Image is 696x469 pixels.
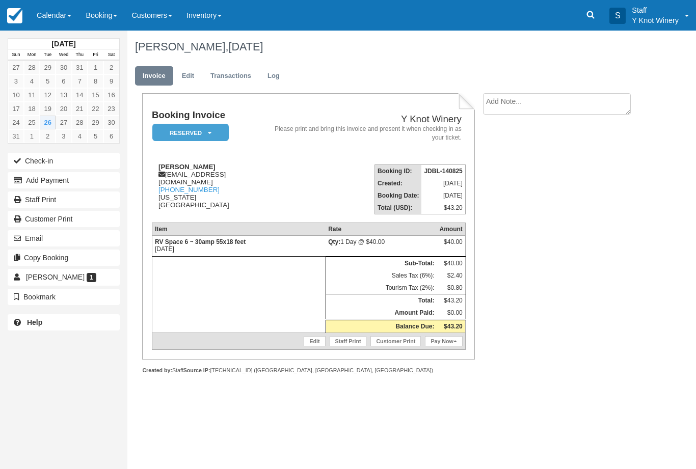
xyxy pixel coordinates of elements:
[632,15,679,25] p: Y Knot Winery
[24,88,40,102] a: 11
[135,66,173,86] a: Invoice
[88,74,103,88] a: 8
[40,61,56,74] a: 29
[8,61,24,74] a: 27
[56,49,71,61] th: Wed
[8,129,24,143] a: 31
[8,211,120,227] a: Customer Print
[152,223,326,236] th: Item
[152,236,326,257] td: [DATE]
[158,163,216,171] strong: [PERSON_NAME]
[174,66,202,86] a: Edit
[88,129,103,143] a: 5
[326,282,437,294] td: Tourism Tax (2%):
[328,238,340,245] strong: Qty
[155,238,246,245] strong: RV Space 6 ~ 30amp 55x18 feet
[142,367,475,374] div: Staff [TECHNICAL_ID] ([GEOGRAPHIC_DATA], [GEOGRAPHIC_DATA], [GEOGRAPHIC_DATA])
[424,168,462,175] strong: JDBL-140825
[375,177,422,189] th: Created:
[326,223,437,236] th: Rate
[370,336,421,346] a: Customer Print
[152,110,271,121] h1: Booking Invoice
[228,40,263,53] span: [DATE]
[72,49,88,61] th: Thu
[330,336,367,346] a: Staff Print
[375,165,422,178] th: Booking ID:
[40,49,56,61] th: Tue
[103,102,119,116] a: 23
[421,202,465,214] td: $43.20
[103,116,119,129] a: 30
[103,88,119,102] a: 16
[88,116,103,129] a: 29
[203,66,259,86] a: Transactions
[437,269,465,282] td: $2.40
[152,124,229,142] em: Reserved
[326,294,437,307] th: Total:
[40,116,56,129] a: 26
[8,116,24,129] a: 24
[8,314,120,330] a: Help
[183,367,210,373] strong: Source IP:
[26,273,85,281] span: [PERSON_NAME]
[326,257,437,270] th: Sub-Total:
[275,114,462,125] h2: Y Knot Winery
[51,40,75,48] strong: [DATE]
[72,74,88,88] a: 7
[56,61,71,74] a: 30
[56,74,71,88] a: 6
[56,88,71,102] a: 13
[437,282,465,294] td: $0.80
[72,61,88,74] a: 31
[260,66,287,86] a: Log
[437,223,465,236] th: Amount
[326,307,437,320] th: Amount Paid:
[439,238,462,254] div: $40.00
[437,307,465,320] td: $0.00
[326,320,437,333] th: Balance Due:
[444,323,463,330] strong: $43.20
[103,129,119,143] a: 6
[103,61,119,74] a: 2
[24,116,40,129] a: 25
[8,269,120,285] a: [PERSON_NAME] 1
[24,49,40,61] th: Mon
[8,172,120,188] button: Add Payment
[24,129,40,143] a: 1
[421,189,465,202] td: [DATE]
[72,88,88,102] a: 14
[437,294,465,307] td: $43.20
[72,116,88,129] a: 28
[87,273,96,282] span: 1
[56,116,71,129] a: 27
[56,102,71,116] a: 20
[7,8,22,23] img: checkfront-main-nav-mini-logo.png
[88,102,103,116] a: 22
[8,49,24,61] th: Sun
[40,102,56,116] a: 19
[8,153,120,169] button: Check-in
[40,129,56,143] a: 2
[304,336,325,346] a: Edit
[72,102,88,116] a: 21
[8,191,120,208] a: Staff Print
[632,5,679,15] p: Staff
[375,202,422,214] th: Total (USD):
[8,230,120,246] button: Email
[103,74,119,88] a: 9
[27,318,42,326] b: Help
[326,236,437,257] td: 1 Day @ $40.00
[24,61,40,74] a: 28
[24,102,40,116] a: 18
[40,74,56,88] a: 5
[8,250,120,266] button: Copy Booking
[609,8,626,24] div: S
[8,88,24,102] a: 10
[152,163,271,209] div: [EMAIL_ADDRESS][DOMAIN_NAME] [US_STATE] [GEOGRAPHIC_DATA]
[88,49,103,61] th: Fri
[103,49,119,61] th: Sat
[158,186,220,194] a: [PHONE_NUMBER]
[8,74,24,88] a: 3
[152,123,225,142] a: Reserved
[326,269,437,282] td: Sales Tax (6%):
